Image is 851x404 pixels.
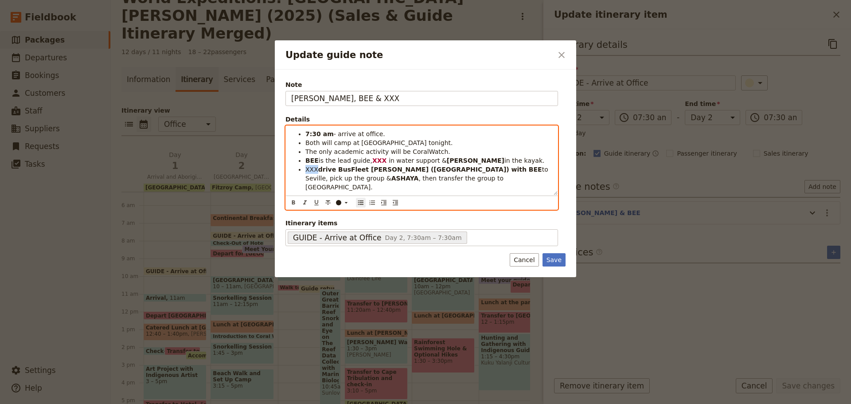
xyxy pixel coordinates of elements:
[300,198,310,208] button: Format italic
[285,115,558,124] div: Details
[305,130,334,137] strong: 7:30 am
[391,175,419,182] strong: ASHAYA
[334,130,385,137] span: - arrive at office.
[504,157,545,164] span: in the kayak.
[318,166,542,173] strong: drive BusFleet [PERSON_NAME] ([GEOGRAPHIC_DATA]) with BEE
[319,157,372,164] span: is the lead guide,
[390,198,400,208] button: Decrease indent
[285,91,558,106] input: Note
[554,47,569,63] button: Close dialog
[312,198,321,208] button: Format underline
[285,80,558,89] span: Note
[305,148,450,155] span: The only academic activity will be CoralWatch.
[543,253,566,267] button: Save
[356,198,366,208] button: Bulleted list
[305,157,319,164] strong: BEE
[379,198,389,208] button: Increase indent
[372,157,386,164] strong: XXX
[285,219,558,227] span: Itinerary items
[385,234,461,241] span: Day 2, 7:30am – 7:30am
[285,48,552,62] h2: Update guide note
[334,198,351,208] button: ​
[389,157,447,164] span: in water support &
[335,199,353,206] div: ​
[367,198,377,208] button: Numbered list
[305,139,453,146] span: Both will camp at [GEOGRAPHIC_DATA] tonight.
[447,157,504,164] strong: [PERSON_NAME]
[305,166,318,173] span: XXX
[293,232,381,243] span: GUIDE - Arrive at Office
[289,198,298,208] button: Format bold
[323,198,333,208] button: Format strikethrough
[510,253,539,267] button: Cancel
